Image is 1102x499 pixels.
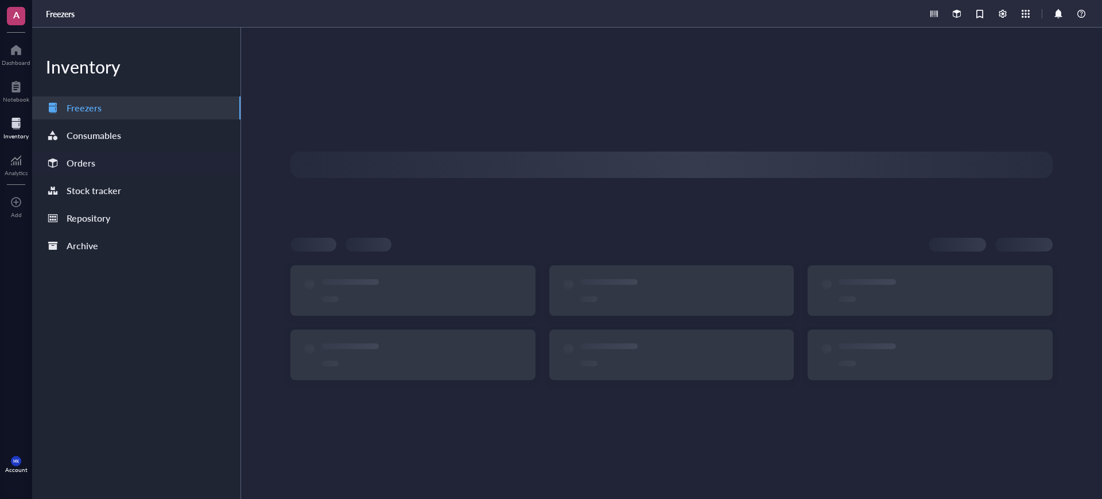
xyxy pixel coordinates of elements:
a: Freezers [32,96,240,119]
a: Repository [32,207,240,230]
div: Add [11,211,22,218]
div: Consumables [67,127,121,144]
span: A [13,7,20,22]
div: Analytics [5,169,28,176]
a: Analytics [5,151,28,176]
a: Notebook [3,78,29,103]
a: Inventory [3,114,29,140]
a: Consumables [32,124,240,147]
span: MK [13,459,19,463]
a: Dashboard [2,41,30,66]
div: Orders [67,155,95,171]
div: Account [5,466,28,473]
a: Archive [32,234,240,257]
div: Archive [67,238,98,254]
div: Notebook [3,96,29,103]
div: Inventory [3,133,29,140]
div: Repository [67,210,110,226]
a: Stock tracker [32,179,240,202]
div: Stock tracker [67,183,121,199]
div: Freezers [67,100,102,116]
a: Freezers [46,9,77,19]
div: Inventory [32,55,240,78]
a: Orders [32,152,240,175]
div: Dashboard [2,59,30,66]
